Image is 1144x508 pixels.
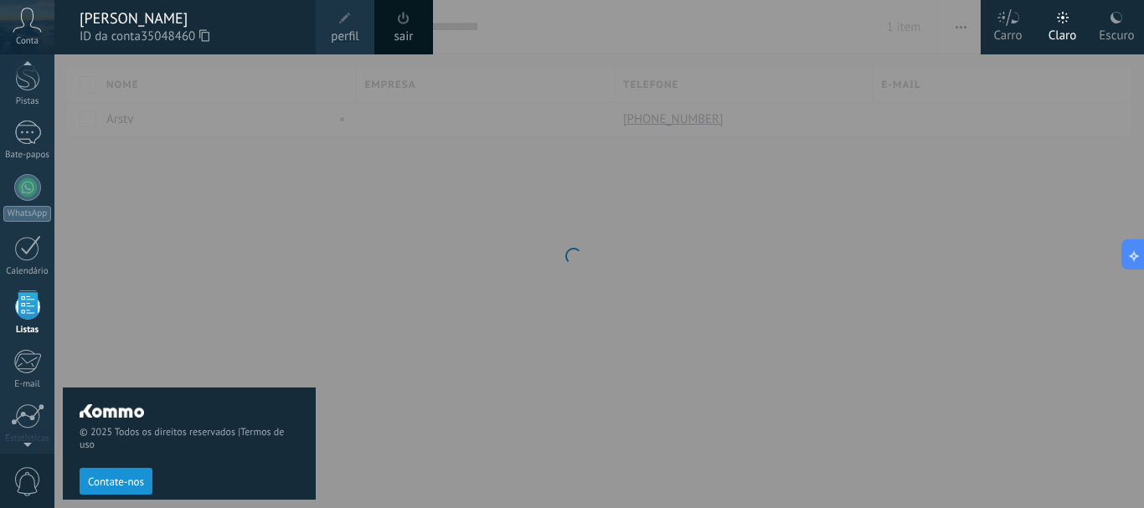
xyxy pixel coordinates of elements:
font: © 2025 Todos os direitos reservados | [80,426,240,439]
font: Bate-papos [5,149,49,161]
font: Listas [16,324,39,336]
a: Contate-nos [80,475,152,487]
button: Contate-nos [80,468,152,495]
font: Pistas [16,95,39,107]
font: [PERSON_NAME] [80,8,188,28]
font: Contate-nos [88,475,144,489]
font: perfil [331,28,358,44]
font: sair [394,28,414,44]
font: Escuro [1099,28,1134,44]
font: WhatsApp [8,208,47,219]
font: E-mail [14,378,39,390]
font: Calendário [6,265,48,277]
font: Carro [994,28,1023,44]
font: ID da conta [80,28,141,44]
font: Claro [1049,28,1077,44]
a: sair [394,28,414,46]
font: Conta [16,35,39,47]
font: 35048460 [141,28,195,44]
a: Termos de uso [80,426,284,451]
